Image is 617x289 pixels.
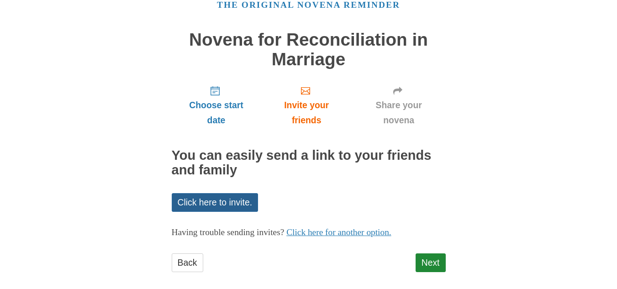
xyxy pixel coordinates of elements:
[172,148,446,178] h2: You can easily send a link to your friends and family
[270,98,343,128] span: Invite your friends
[172,253,203,272] a: Back
[261,78,352,132] a: Invite your friends
[172,227,285,237] span: Having trouble sending invites?
[286,227,391,237] a: Click here for another option.
[361,98,437,128] span: Share your novena
[172,78,261,132] a: Choose start date
[172,30,446,69] h1: Novena for Reconciliation in Marriage
[172,193,258,212] a: Click here to invite.
[352,78,446,132] a: Share your novena
[181,98,252,128] span: Choose start date
[416,253,446,272] a: Next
